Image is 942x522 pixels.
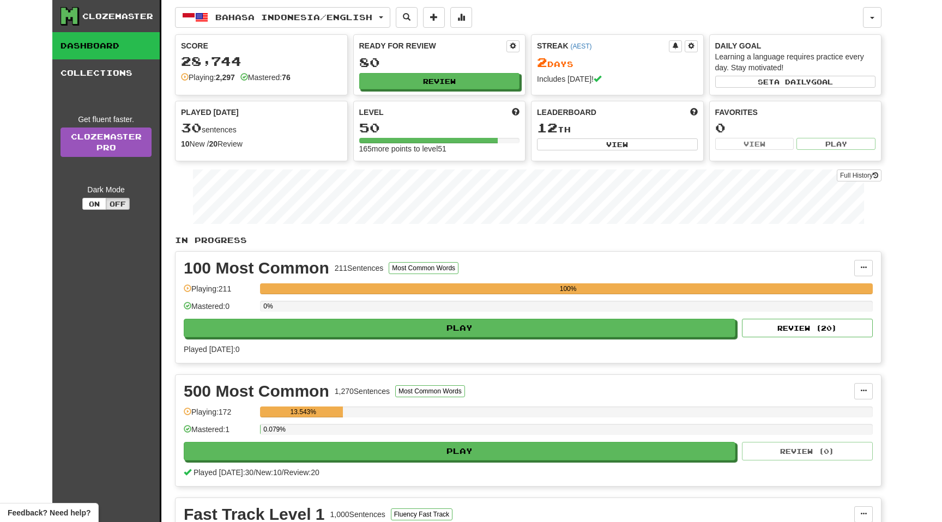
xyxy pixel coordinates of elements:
div: Get fluent faster. [61,114,152,125]
a: ClozemasterPro [61,128,152,157]
button: Most Common Words [395,385,465,397]
span: Bahasa Indonesia / English [215,13,372,22]
div: Streak [537,40,669,51]
button: Play [184,319,735,337]
div: 1,000 Sentences [330,509,385,520]
span: / [253,468,256,477]
button: Bahasa Indonesia/English [175,7,390,28]
div: 100% [263,283,873,294]
button: Play [796,138,875,150]
a: Collections [52,59,160,87]
strong: 76 [282,73,291,82]
div: 13.543% [263,406,343,417]
div: sentences [181,121,342,135]
div: Mastered: 1 [184,424,255,442]
div: Day s [537,56,698,70]
div: Playing: 172 [184,406,255,424]
div: Playing: [181,72,235,83]
span: / [282,468,284,477]
div: Score [181,40,342,51]
button: View [537,138,698,150]
div: 28,744 [181,54,342,68]
div: Dark Mode [61,184,152,195]
div: Includes [DATE]! [537,74,698,84]
button: Search sentences [396,7,418,28]
div: Learning a language requires practice every day. Stay motivated! [715,51,876,73]
div: 211 Sentences [335,263,384,274]
button: On [82,198,106,210]
a: Dashboard [52,32,160,59]
a: (AEST) [570,43,591,50]
span: This week in points, UTC [690,107,698,118]
div: Favorites [715,107,876,118]
div: 165 more points to level 51 [359,143,520,154]
span: Played [DATE]: 30 [194,468,253,477]
strong: 2,297 [216,73,235,82]
div: Clozemaster [82,11,153,22]
button: Off [106,198,130,210]
button: More stats [450,7,472,28]
span: Open feedback widget [8,507,90,518]
span: Played [DATE] [181,107,239,118]
span: 30 [181,120,202,135]
strong: 20 [209,139,218,148]
span: Leaderboard [537,107,596,118]
button: Add sentence to collection [423,7,445,28]
button: View [715,138,794,150]
div: 50 [359,121,520,135]
strong: 10 [181,139,190,148]
button: Review (20) [742,319,873,337]
span: Played [DATE]: 0 [184,345,239,354]
p: In Progress [175,235,881,246]
span: New: 10 [256,468,281,477]
span: 2 [537,54,547,70]
div: 0 [715,121,876,135]
div: Daily Goal [715,40,876,51]
div: 1,270 Sentences [335,386,390,397]
div: Playing: 211 [184,283,255,301]
button: Fluency Fast Track [391,508,452,520]
div: Ready for Review [359,40,507,51]
span: 12 [537,120,558,135]
div: Mastered: 0 [184,301,255,319]
span: a daily [774,78,811,86]
button: Full History [837,169,881,181]
div: 500 Most Common [184,383,329,399]
div: New / Review [181,138,342,149]
div: 80 [359,56,520,69]
button: Seta dailygoal [715,76,876,88]
div: 100 Most Common [184,260,329,276]
button: Play [184,442,735,460]
span: Level [359,107,384,118]
button: Most Common Words [389,262,458,274]
button: Review [359,73,520,89]
span: Review: 20 [283,468,319,477]
div: Mastered: [240,72,291,83]
button: Review (0) [742,442,873,460]
span: Score more points to level up [512,107,520,118]
div: th [537,121,698,135]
